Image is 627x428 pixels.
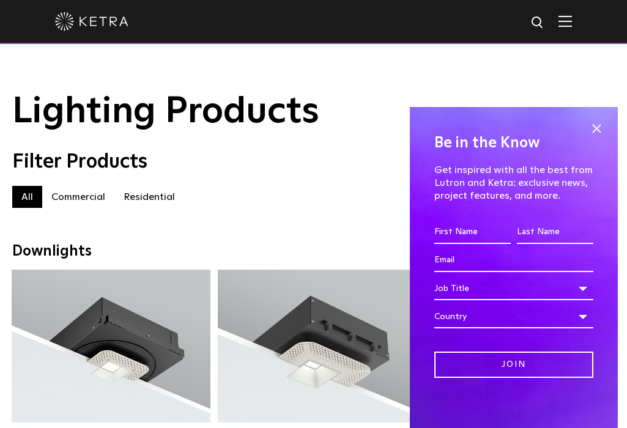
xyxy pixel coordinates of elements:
img: ketra-logo-2019-white [55,12,128,31]
p: Get inspired with all the best from Lutron and Ketra: exclusive news, project features, and more. [434,164,593,202]
input: First Name [434,221,511,244]
div: Country [434,305,593,328]
div: Filter Products [12,150,615,174]
input: Join [434,352,593,378]
label: Commercial [42,186,114,208]
label: All [12,186,42,208]
span: Lighting Products [12,94,319,130]
img: Hamburger%20Nav.svg [558,15,572,27]
h4: Be in the Know [434,131,593,155]
input: Email [434,249,593,272]
img: search icon [530,15,546,31]
div: Job Title [434,277,593,300]
label: Residential [114,186,184,208]
div: Downlights [12,243,615,260]
input: Last Name [517,221,593,244]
